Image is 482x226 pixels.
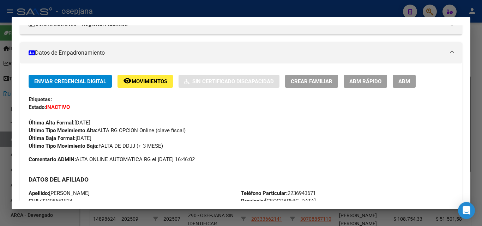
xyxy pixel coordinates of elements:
[34,78,106,85] span: Enviar Credencial Digital
[29,143,98,149] strong: Ultimo Tipo Movimiento Baja:
[241,190,316,196] span: 2236943671
[349,78,381,85] span: ABM Rápido
[344,75,387,88] button: ABM Rápido
[241,190,288,196] strong: Teléfono Particular:
[118,75,173,88] button: Movimientos
[285,75,338,88] button: Crear Familiar
[29,190,49,196] strong: Apellido:
[29,135,76,141] strong: Última Baja Formal:
[123,77,132,85] mat-icon: remove_red_eye
[458,202,475,219] div: Open Intercom Messenger
[241,198,316,204] span: [GEOGRAPHIC_DATA]
[393,75,416,88] button: ABM
[29,104,46,110] strong: Estado:
[29,198,72,204] span: 23408651824
[29,127,186,134] span: ALTA RG OPCION Online (clave fiscal)
[29,135,91,141] span: [DATE]
[398,78,410,85] span: ABM
[192,78,274,85] span: Sin Certificado Discapacidad
[291,78,332,85] span: Crear Familiar
[241,198,265,204] strong: Provincia:
[179,75,279,88] button: Sin Certificado Discapacidad
[29,120,74,126] strong: Última Alta Formal:
[29,190,90,196] span: [PERSON_NAME]
[20,42,462,63] mat-expansion-panel-header: Datos de Empadronamiento
[46,104,70,110] strong: INACTIVO
[29,176,453,183] h3: DATOS DEL AFILIADO
[132,78,167,85] span: Movimientos
[29,198,41,204] strong: CUIL:
[29,49,445,57] mat-panel-title: Datos de Empadronamiento
[29,155,195,163] span: ALTA ONLINE AUTOMATICA RG el [DATE] 16:46:02
[29,120,90,126] span: [DATE]
[29,75,112,88] button: Enviar Credencial Digital
[29,127,97,134] strong: Ultimo Tipo Movimiento Alta:
[29,96,52,103] strong: Etiquetas:
[29,156,76,163] strong: Comentario ADMIN:
[29,143,163,149] span: FALTA DE DDJJ (+ 3 MESE)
